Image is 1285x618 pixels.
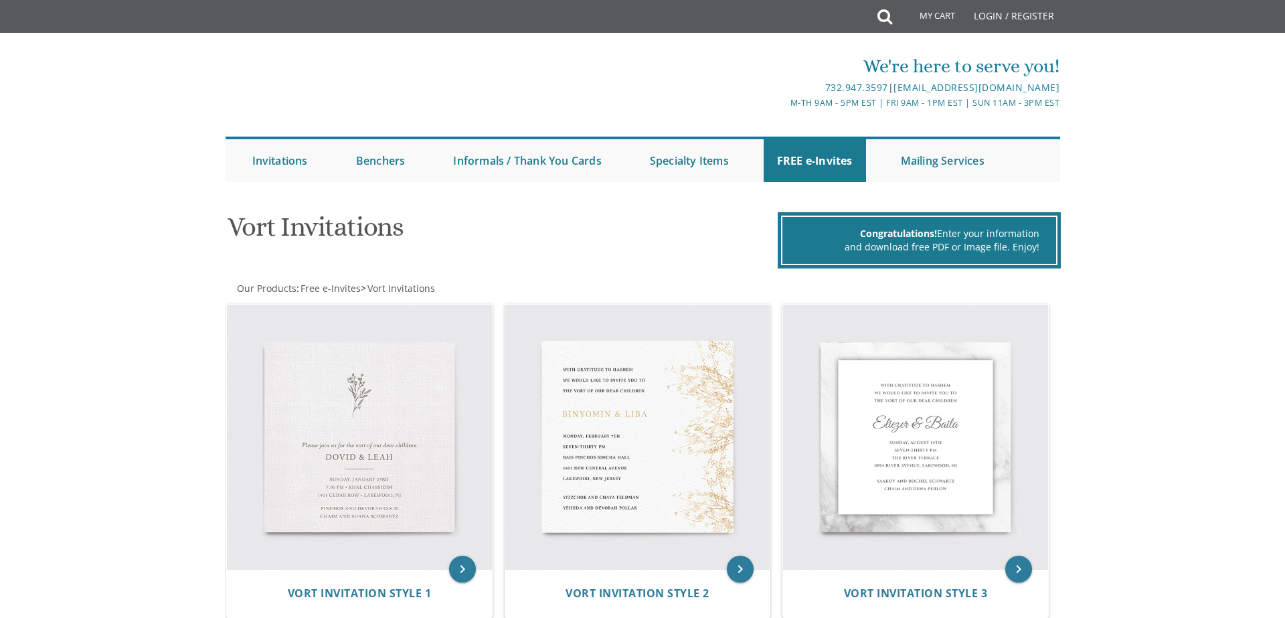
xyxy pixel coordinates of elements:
div: Enter your information [799,227,1039,240]
span: Vort Invitation Style 1 [288,586,432,601]
a: Specialty Items [636,139,742,182]
img: Vort Invitation Style 1 [227,305,492,570]
span: > [361,282,435,295]
a: [EMAIL_ADDRESS][DOMAIN_NAME] [893,81,1059,94]
a: Vort Invitation Style 3 [844,587,988,600]
a: FREE e-Invites [764,139,866,182]
a: Vort Invitation Style 2 [566,587,709,600]
a: Vort Invitations [366,282,435,295]
div: M-Th 9am - 5pm EST | Fri 9am - 1pm EST | Sun 11am - 3pm EST [504,96,1059,110]
h1: Vort Invitations [228,212,774,252]
span: Free e-Invites [301,282,361,295]
div: We're here to serve you! [504,53,1059,80]
a: 732.947.3597 [825,81,888,94]
a: Vort Invitation Style 1 [288,587,432,600]
span: Congratulations! [860,227,937,240]
a: Our Products [236,282,296,295]
div: : [226,282,643,295]
a: keyboard_arrow_right [449,556,476,583]
span: Vort Invitation Style 3 [844,586,988,601]
a: Informals / Thank You Cards [440,139,614,182]
a: keyboard_arrow_right [727,556,754,583]
a: keyboard_arrow_right [1005,556,1032,583]
div: | [504,80,1059,96]
img: Vort Invitation Style 3 [783,305,1048,570]
a: Mailing Services [887,139,998,182]
a: My Cart [891,1,964,35]
a: Invitations [239,139,321,182]
span: Vort Invitation Style 2 [566,586,709,601]
a: Benchers [343,139,419,182]
img: Vort Invitation Style 2 [505,305,770,570]
span: Vort Invitations [367,282,435,295]
a: Free e-Invites [299,282,361,295]
div: and download free PDF or Image file. Enjoy! [799,240,1039,254]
